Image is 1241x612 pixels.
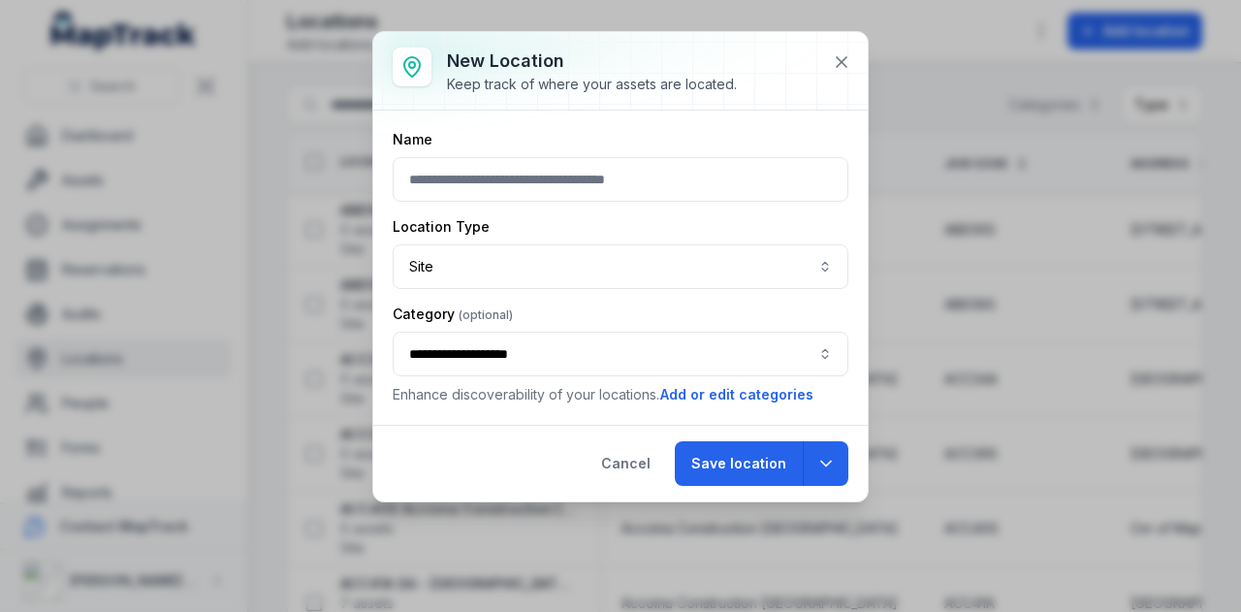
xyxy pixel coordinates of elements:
p: Enhance discoverability of your locations. [393,384,848,405]
label: Location Type [393,217,490,237]
button: Site [393,244,848,289]
label: Category [393,305,513,324]
button: Cancel [585,441,667,486]
button: Save location [675,441,803,486]
button: Add or edit categories [659,384,814,405]
div: Keep track of where your assets are located. [447,75,737,94]
label: Name [393,130,432,149]
h3: New location [447,48,737,75]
